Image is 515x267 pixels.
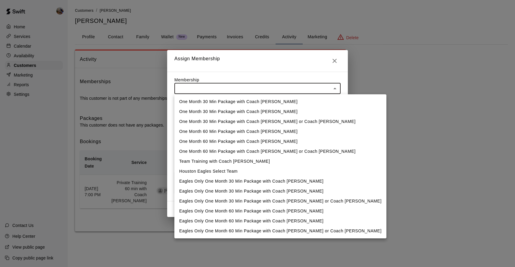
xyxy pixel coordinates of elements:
[174,137,386,146] li: One Month 60 Min Package with Coach [PERSON_NAME]
[174,186,386,196] li: Eagles Only One Month 30 Min Package with Coach [PERSON_NAME]
[174,206,386,216] li: Eagles Only One Month 60 Min Package with Coach [PERSON_NAME]
[174,166,386,176] li: Houston Eagles Select Team
[174,146,386,156] li: One Month 60 Min Package with Coach [PERSON_NAME] or Coach [PERSON_NAME]
[174,226,386,236] li: Eagles Only One Month 60 Min Package with Coach [PERSON_NAME] or Coach [PERSON_NAME]
[174,176,386,186] li: Eagles Only One Month 30 Min Package with Coach [PERSON_NAME]
[174,216,386,226] li: Eagles Only One Month 60 Min Package with Coach [PERSON_NAME]
[174,107,386,117] li: One Month 30 Min Package with Coach [PERSON_NAME]
[174,127,386,137] li: One Month 60 Min Package with Coach [PERSON_NAME]
[174,97,386,107] li: One Month 30 Min Package with Coach [PERSON_NAME]
[174,117,386,127] li: One Month 30 Min Package with Coach [PERSON_NAME] or Coach [PERSON_NAME]
[174,156,386,166] li: Team Training with Coach [PERSON_NAME]
[174,196,386,206] li: Eagles Only One Month 30 Min Package with Coach [PERSON_NAME] or Coach [PERSON_NAME]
